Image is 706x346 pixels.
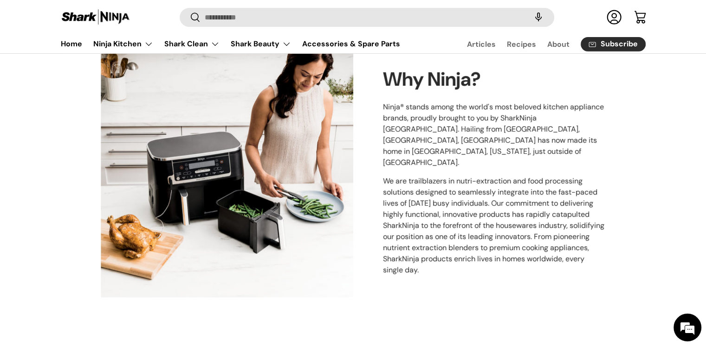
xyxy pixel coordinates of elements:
p: Ninja® stands among the world's most beloved kitchen appliance brands, proudly brought to you by ... [383,101,606,168]
span: Subscribe [601,41,638,48]
h2: Why Ninja? [383,67,606,92]
summary: Shark Beauty [225,35,297,53]
p: We are trailblazers in nutri-extraction and food processing solutions designed to seamlessly inte... [383,176,606,276]
summary: Shark Clean [159,35,225,53]
img: Shark Ninja Philippines [61,8,130,26]
speech-search-button: Search by voice [524,7,553,28]
nav: Secondary [445,35,646,53]
a: Accessories & Spare Parts [302,35,400,53]
a: About [547,35,570,53]
nav: Primary [61,35,400,53]
a: Recipes [507,35,536,53]
a: Articles [467,35,496,53]
summary: Ninja Kitchen [88,35,159,53]
a: Home [61,35,82,53]
a: Subscribe [581,37,646,51]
